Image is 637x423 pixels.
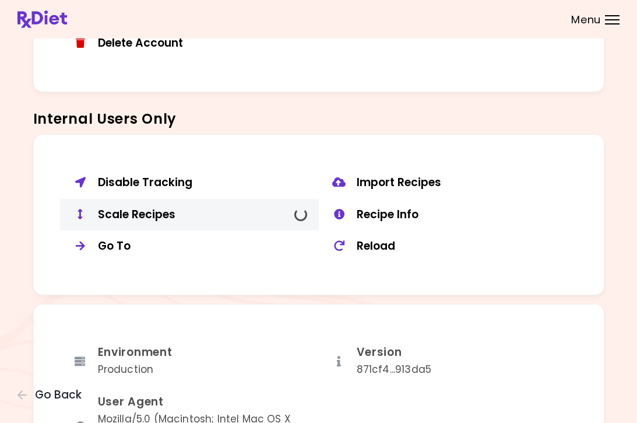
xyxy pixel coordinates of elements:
[98,176,310,190] div: Disable Tracking
[357,208,569,222] div: Recipe Info
[319,167,578,199] button: Import Recipes
[60,27,319,60] button: Delete Account
[319,230,578,263] button: Reload
[98,36,310,51] div: Delete Account
[17,389,87,401] button: Go Back
[319,199,578,231] button: Recipe Info
[98,395,310,410] div: User Agent
[357,239,569,254] div: Reload
[98,362,173,377] div: Production
[60,230,319,263] button: Go To
[357,362,432,376] span: 871cf4cdff5f37fee707093765bafc4d69913da5
[357,345,432,360] div: Version
[98,239,310,254] div: Go To
[98,208,310,222] div: Scale Recipes
[35,389,82,401] span: Go Back
[60,199,319,231] button: Scale Recipes
[60,167,319,199] button: Disable Tracking
[357,176,569,190] div: Import Recipes
[17,11,67,28] img: RxDiet
[33,110,604,128] h3: Internal Users Only
[98,345,173,360] div: Environment
[571,15,601,25] span: Menu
